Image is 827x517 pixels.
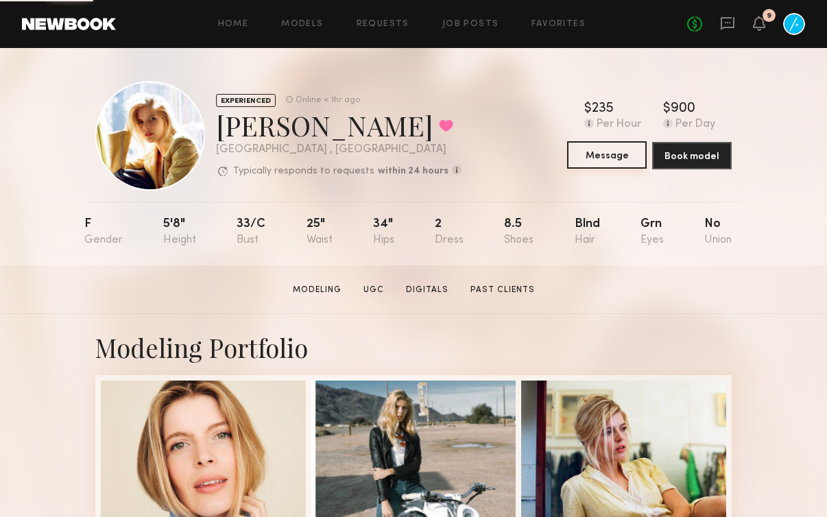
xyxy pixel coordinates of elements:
[296,96,360,105] div: Online < 1hr ago
[373,218,394,246] div: 34"
[575,218,600,246] div: Blnd
[597,119,641,131] div: Per Hour
[671,102,695,116] div: 900
[287,284,347,296] a: Modeling
[216,144,462,156] div: [GEOGRAPHIC_DATA] , [GEOGRAPHIC_DATA]
[400,284,454,296] a: Digitals
[442,20,499,29] a: Job Posts
[652,142,732,169] button: Book model
[84,218,123,246] div: F
[281,20,323,29] a: Models
[504,218,534,246] div: 8.5
[233,167,374,176] p: Typically responds to requests
[218,20,249,29] a: Home
[704,218,732,246] div: No
[237,218,265,246] div: 33/c
[584,102,592,116] div: $
[358,284,389,296] a: UGC
[767,12,771,20] div: 9
[216,94,276,107] div: EXPERIENCED
[435,218,464,246] div: 2
[675,119,715,131] div: Per Day
[465,284,540,296] a: Past Clients
[216,107,462,143] div: [PERSON_NAME]
[95,330,732,364] div: Modeling Portfolio
[663,102,671,116] div: $
[357,20,409,29] a: Requests
[531,20,586,29] a: Favorites
[640,218,664,246] div: Grn
[307,218,333,246] div: 25"
[567,141,647,169] button: Message
[163,218,196,246] div: 5'8"
[378,167,448,176] b: within 24 hours
[592,102,614,116] div: 235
